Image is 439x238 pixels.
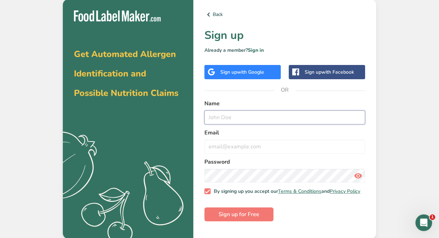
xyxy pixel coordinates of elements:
span: By signing up you accept our and [211,188,361,195]
span: 1 [430,214,435,220]
p: Already a member? [204,47,365,54]
label: Password [204,158,365,166]
span: OR [275,80,295,100]
h1: Sign up [204,27,365,44]
span: with Google [237,69,264,75]
div: Sign up [305,68,354,76]
a: Privacy Policy [330,188,360,195]
label: Name [204,99,365,108]
a: Back [204,10,365,19]
iframe: Intercom live chat [415,214,432,231]
input: John Doe [204,110,365,124]
a: Sign in [248,47,264,54]
span: Sign up for Free [219,210,259,219]
input: email@example.com [204,140,365,154]
button: Sign up for Free [204,207,273,221]
span: Get Automated Allergen Identification and Possible Nutrition Claims [74,48,178,99]
div: Sign up [220,68,264,76]
a: Terms & Conditions [278,188,321,195]
img: Food Label Maker [74,10,161,22]
label: Email [204,129,365,137]
span: with Facebook [321,69,354,75]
